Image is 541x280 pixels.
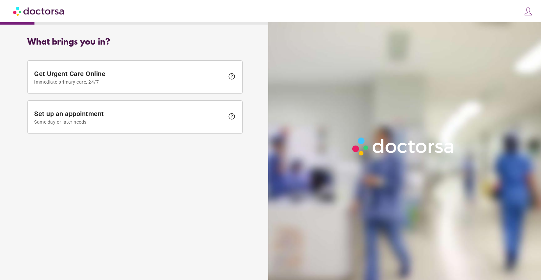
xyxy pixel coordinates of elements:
[34,70,225,85] span: Get Urgent Care Online
[27,37,243,47] div: What brings you in?
[34,119,225,125] span: Same day or later needs
[34,110,225,125] span: Set up an appointment
[34,79,225,85] span: Immediate primary care, 24/7
[349,134,458,158] img: Logo-Doctorsa-trans-White-partial-flat.png
[228,112,236,120] span: help
[524,7,533,16] img: icons8-customer-100.png
[228,72,236,80] span: help
[13,4,65,18] img: Doctorsa.com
